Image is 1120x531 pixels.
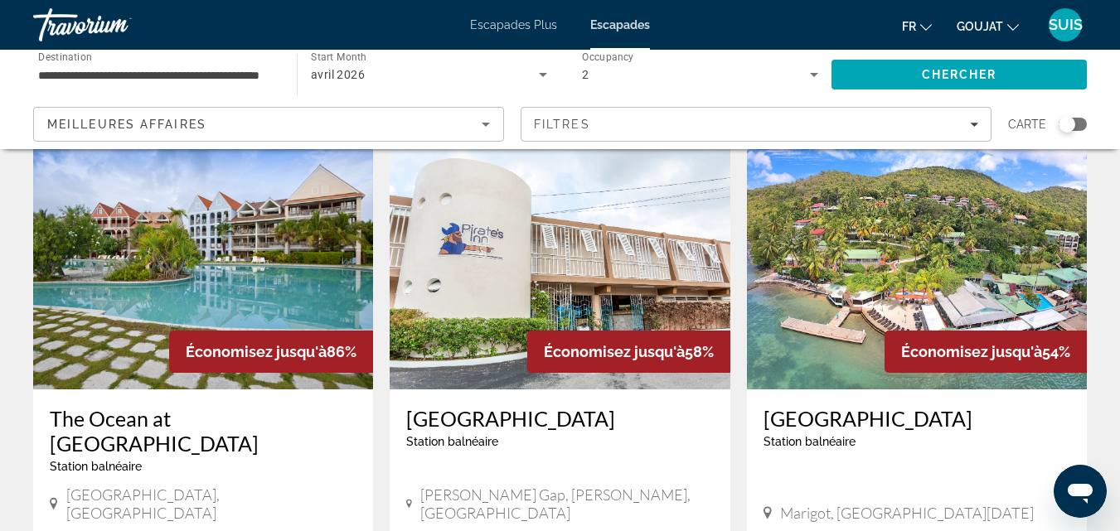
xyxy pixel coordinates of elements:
a: [GEOGRAPHIC_DATA] [406,406,713,431]
img: Pirate’s Inn Hotel [390,124,730,389]
span: Économisez jusqu'à [901,343,1042,360]
span: Destination [38,51,92,62]
a: The Ocean at [GEOGRAPHIC_DATA] [50,406,356,456]
font: fr [902,20,916,33]
span: Marigot, [GEOGRAPHIC_DATA][DATE] [780,504,1034,522]
iframe: Bouton de lancement de la fenêtre de messagerie [1054,465,1107,518]
font: SUIS [1049,16,1083,33]
button: Filters [521,107,992,142]
div: 54% [885,331,1087,373]
input: Select destination [38,65,275,85]
span: Start Month [311,51,366,63]
span: Carte [1008,113,1046,136]
button: Search [832,60,1087,89]
span: Économisez jusqu'à [544,343,685,360]
span: Station balnéaire [764,435,856,448]
a: Escapades [590,18,650,31]
a: Escapades Plus [470,18,557,31]
span: Station balnéaire [50,460,142,473]
span: Filtres [534,118,590,131]
img: Marigot Beach Club & Dive Resort [747,124,1087,389]
button: Menu utilisateur [1044,7,1087,42]
span: Économisez jusqu'à [186,343,327,360]
button: Changer de devise [957,14,1019,38]
a: [GEOGRAPHIC_DATA] [764,406,1070,431]
span: [GEOGRAPHIC_DATA], [GEOGRAPHIC_DATA] [66,485,357,522]
span: Occupancy [582,51,634,63]
img: The Ocean at Taino Beach [33,124,373,389]
div: 58% [527,331,730,373]
span: [PERSON_NAME] Gap, [PERSON_NAME], [GEOGRAPHIC_DATA] [420,485,713,522]
mat-select: Sort by [47,114,490,134]
div: 86% [169,331,373,373]
button: Changer de langue [902,14,932,38]
span: avril 2026 [311,68,365,81]
span: Station balnéaire [406,435,498,448]
font: GOUJAT [957,20,1003,33]
span: Chercher [922,68,997,81]
span: 2 [582,68,589,81]
span: Meilleures affaires [47,118,206,131]
a: Travorium [33,3,199,46]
